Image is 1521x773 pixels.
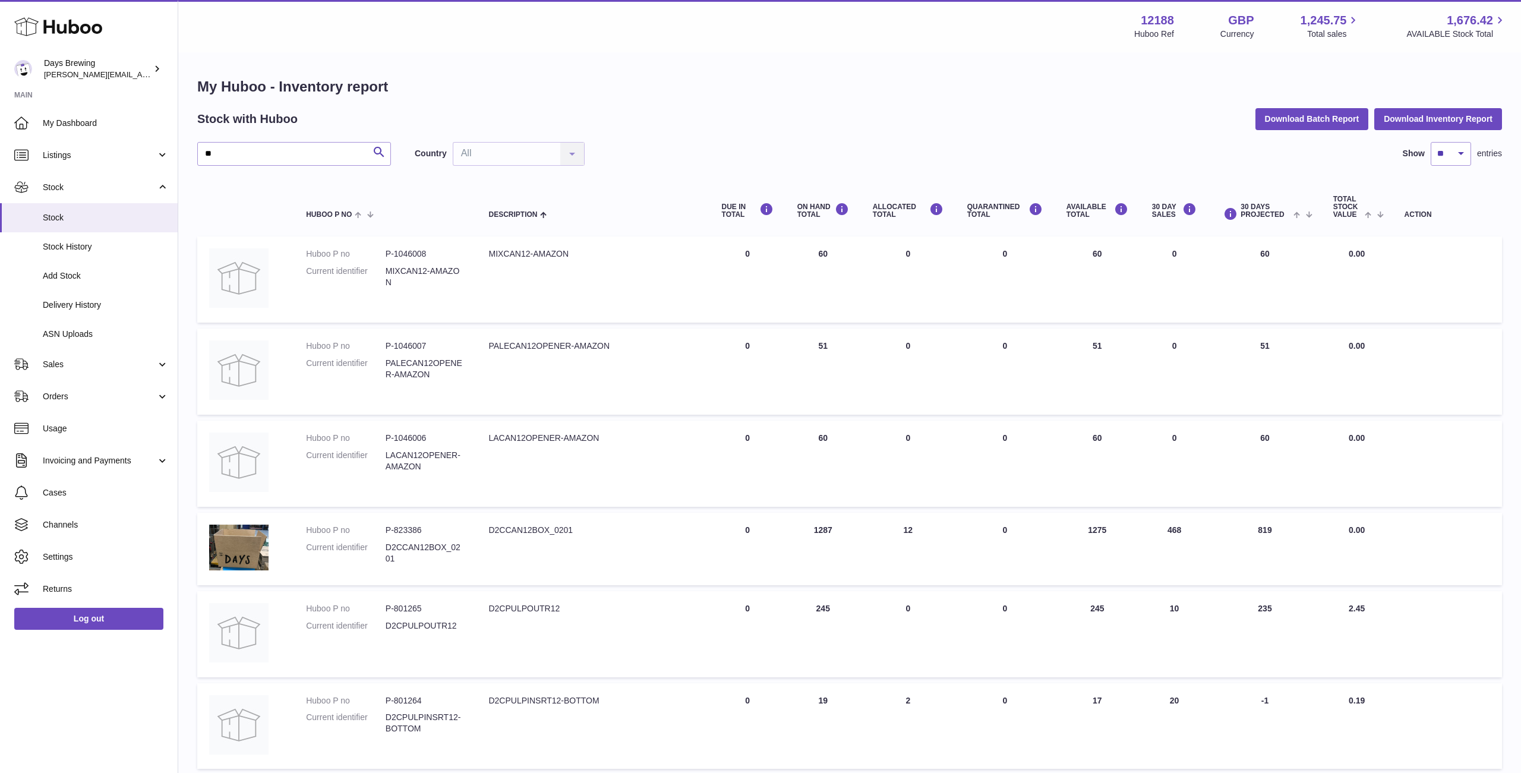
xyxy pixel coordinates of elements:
[1477,148,1502,159] span: entries
[306,211,352,219] span: Huboo P no
[386,266,465,288] dd: MIXCAN12-AMAZON
[1055,683,1140,769] td: 17
[306,542,386,564] dt: Current identifier
[306,712,386,734] dt: Current identifier
[14,60,32,78] img: greg@daysbrewing.com
[1403,148,1425,159] label: Show
[43,455,156,466] span: Invoicing and Payments
[1002,696,1007,705] span: 0
[1349,696,1365,705] span: 0.19
[1208,236,1321,323] td: 60
[43,299,169,311] span: Delivery History
[43,519,169,531] span: Channels
[43,423,169,434] span: Usage
[306,340,386,352] dt: Huboo P no
[43,359,156,370] span: Sales
[1055,421,1140,507] td: 60
[1349,525,1365,535] span: 0.00
[488,603,698,614] div: D2CPULPOUTR12
[1406,12,1507,40] a: 1,676.42 AVAILABLE Stock Total
[386,620,465,632] dd: D2CPULPOUTR12
[710,683,785,769] td: 0
[873,203,943,219] div: ALLOCATED Total
[43,118,169,129] span: My Dashboard
[306,266,386,288] dt: Current identifier
[43,150,156,161] span: Listings
[1140,329,1209,415] td: 0
[1140,421,1209,507] td: 0
[386,603,465,614] dd: P-801265
[1208,683,1321,769] td: -1
[1349,433,1365,443] span: 0.00
[197,77,1502,96] h1: My Huboo - Inventory report
[386,542,465,564] dd: D2CCAN12BOX_0201
[488,248,698,260] div: MIXCAN12-AMAZON
[967,203,1043,219] div: QUARANTINED Total
[1349,604,1365,613] span: 2.45
[386,358,465,380] dd: PALECAN12OPENER-AMAZON
[1002,249,1007,258] span: 0
[386,525,465,536] dd: P-823386
[1002,525,1007,535] span: 0
[1255,108,1369,130] button: Download Batch Report
[1002,604,1007,613] span: 0
[1228,12,1254,29] strong: GBP
[861,236,955,323] td: 0
[1301,12,1347,29] span: 1,245.75
[386,433,465,444] dd: P-1046006
[861,513,955,585] td: 12
[1208,329,1321,415] td: 51
[1333,195,1362,219] span: Total stock value
[1002,341,1007,351] span: 0
[197,111,298,127] h2: Stock with Huboo
[1208,421,1321,507] td: 60
[43,487,169,498] span: Cases
[710,329,785,415] td: 0
[722,203,774,219] div: DUE IN TOTAL
[1208,513,1321,585] td: 819
[1055,329,1140,415] td: 51
[1349,249,1365,258] span: 0.00
[306,248,386,260] dt: Huboo P no
[43,329,169,340] span: ASN Uploads
[1055,513,1140,585] td: 1275
[386,248,465,260] dd: P-1046008
[415,148,447,159] label: Country
[306,358,386,380] dt: Current identifier
[1141,12,1174,29] strong: 12188
[209,340,269,400] img: product image
[1406,29,1507,40] span: AVAILABLE Stock Total
[1066,203,1128,219] div: AVAILABLE Total
[861,329,955,415] td: 0
[488,695,698,706] div: D2CPULPINSRT12-BOTTOM
[43,391,156,402] span: Orders
[710,513,785,585] td: 0
[306,620,386,632] dt: Current identifier
[209,248,269,308] img: product image
[306,450,386,472] dt: Current identifier
[785,236,861,323] td: 60
[44,70,238,79] span: [PERSON_NAME][EMAIL_ADDRESS][DOMAIN_NAME]
[43,583,169,595] span: Returns
[785,683,861,769] td: 19
[710,421,785,507] td: 0
[1134,29,1174,40] div: Huboo Ref
[43,212,169,223] span: Stock
[43,182,156,193] span: Stock
[785,421,861,507] td: 60
[306,433,386,444] dt: Huboo P no
[1140,236,1209,323] td: 0
[1220,29,1254,40] div: Currency
[861,421,955,507] td: 0
[1208,591,1321,677] td: 235
[861,591,955,677] td: 0
[710,591,785,677] td: 0
[209,603,269,662] img: product image
[488,211,537,219] span: Description
[1140,591,1209,677] td: 10
[488,525,698,536] div: D2CCAN12BOX_0201
[386,450,465,472] dd: LACAN12OPENER-AMAZON
[785,513,861,585] td: 1287
[1349,341,1365,351] span: 0.00
[1301,12,1361,40] a: 1,245.75 Total sales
